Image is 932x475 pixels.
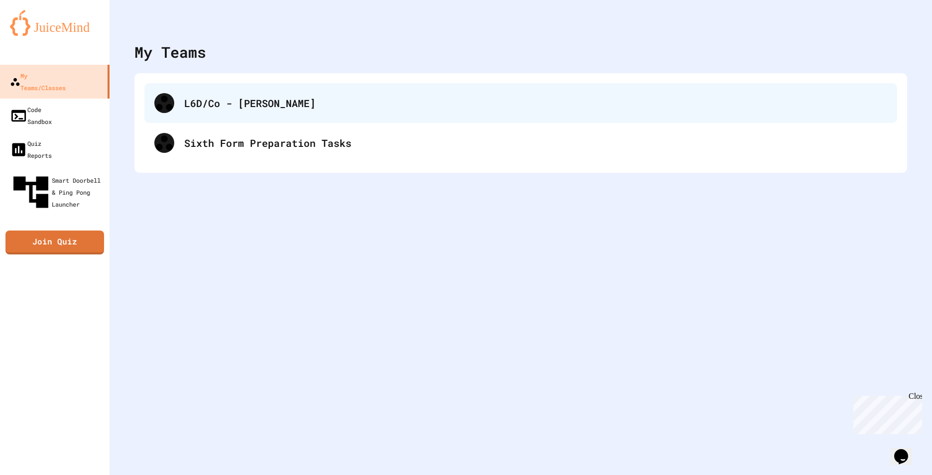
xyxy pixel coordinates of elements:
div: Code Sandbox [10,104,52,127]
div: Smart Doorbell & Ping Pong Launcher [10,171,106,213]
div: My Teams/Classes [10,70,66,94]
div: Sixth Form Preparation Tasks [144,123,897,163]
div: Chat with us now!Close [4,4,69,63]
iframe: chat widget [849,392,922,434]
div: Sixth Form Preparation Tasks [184,135,887,150]
div: Quiz Reports [10,137,52,161]
img: logo-orange.svg [10,10,100,36]
a: Join Quiz [5,231,104,254]
div: L6D/Co - [PERSON_NAME] [184,96,887,111]
div: L6D/Co - [PERSON_NAME] [144,83,897,123]
div: My Teams [134,41,206,63]
iframe: chat widget [890,435,922,465]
